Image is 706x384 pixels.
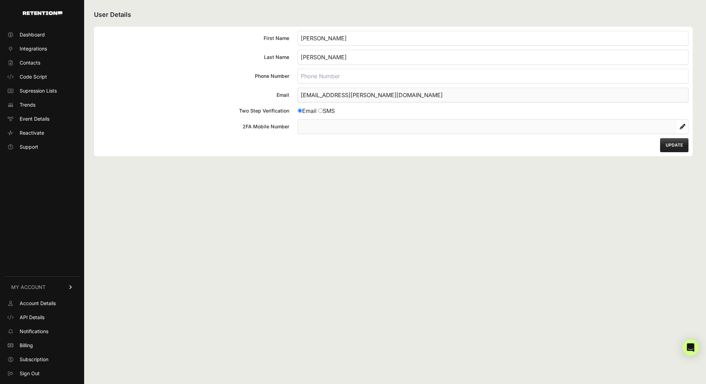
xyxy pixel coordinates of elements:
span: Notifications [20,328,48,335]
a: Event Details [4,113,80,124]
span: Account Details [20,300,56,307]
a: Notifications [4,326,80,337]
input: Email [298,88,688,102]
span: Sign Out [20,370,40,377]
a: MY ACCOUNT [4,276,80,298]
span: Code Script [20,73,47,80]
span: Contacts [20,59,40,66]
span: Trends [20,101,35,108]
div: Open Intercom Messenger [682,339,699,356]
a: Code Script [4,71,80,82]
a: Contacts [4,57,80,68]
span: MY ACCOUNT [11,284,46,291]
span: Event Details [20,115,49,122]
div: Two Step Verification [98,107,289,114]
a: Support [4,141,80,153]
div: 2FA Mobile Number [98,123,289,130]
div: Phone Number [98,73,289,80]
a: Integrations [4,43,80,54]
a: API Details [4,312,80,323]
span: API Details [20,314,45,321]
input: 2FA Mobile Number [298,120,677,134]
span: Support [20,143,38,150]
span: Supression Lists [20,87,57,94]
span: Dashboard [20,31,45,38]
span: Subscription [20,356,48,363]
a: Account Details [4,298,80,309]
a: Reactivate [4,127,80,139]
input: Phone Number [298,69,688,83]
a: Dashboard [4,29,80,40]
div: Last Name [98,54,289,61]
span: Integrations [20,45,47,52]
a: Trends [4,99,80,110]
h2: User Details [94,10,693,20]
a: Sign Out [4,368,80,379]
div: First Name [98,35,289,42]
button: UPDATE [660,138,688,152]
a: Subscription [4,354,80,365]
label: Email [298,107,317,114]
input: First Name [298,31,688,46]
img: Retention.com [23,11,62,15]
input: Email [298,108,302,113]
div: Email [98,92,289,99]
span: Reactivate [20,129,44,136]
input: Last Name [298,50,688,65]
label: SMS [318,107,335,114]
input: SMS [318,108,323,113]
a: Supression Lists [4,85,80,96]
a: Billing [4,340,80,351]
span: Billing [20,342,33,349]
